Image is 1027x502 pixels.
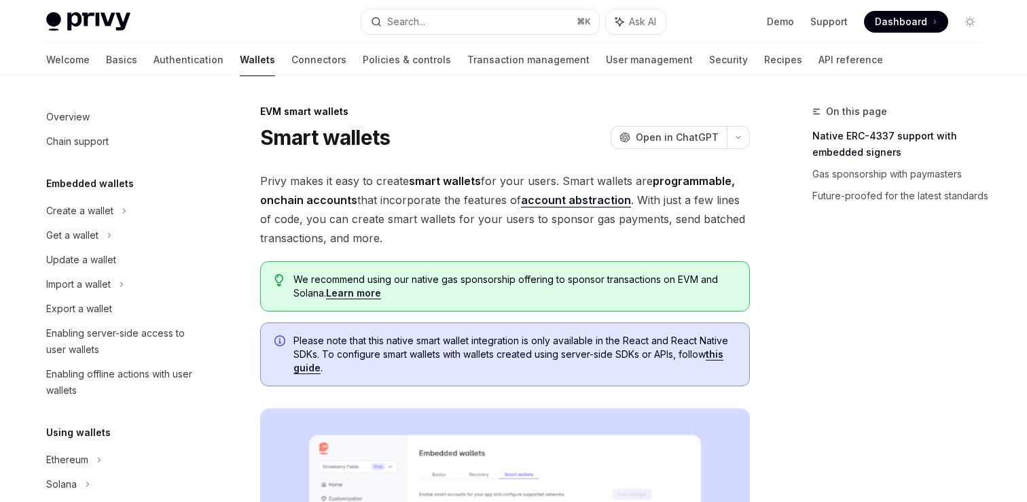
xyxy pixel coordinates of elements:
[274,274,284,286] svg: Tip
[274,335,288,349] svg: Info
[46,424,111,441] h5: Using wallets
[629,15,656,29] span: Ask AI
[812,125,992,163] a: Native ERC-4337 support with embedded signers
[260,105,750,118] div: EVM smart wallets
[35,321,209,362] a: Enabling server-side access to user wallets
[46,12,130,31] img: light logo
[46,133,109,150] div: Chain support
[46,276,111,292] div: Import a wallet
[260,125,390,150] h1: Smart wallets
[154,44,223,76] a: Authentication
[409,174,481,188] strong: smart wallets
[709,44,748,76] a: Security
[46,175,134,192] h5: Embedded wallets
[826,103,887,120] span: On this page
[363,44,451,76] a: Policies & controls
[812,163,992,185] a: Gas sponsorship with paymasters
[812,185,992,207] a: Future-proofed for the latest standards
[46,452,88,468] div: Ethereum
[767,15,794,29] a: Demo
[864,11,948,33] a: Dashboard
[35,105,209,129] a: Overview
[387,14,425,30] div: Search...
[35,297,209,321] a: Export a wallet
[636,131,719,144] span: Open in ChatGPT
[606,44,693,76] a: User management
[577,16,591,27] span: ⌘ K
[46,44,90,76] a: Welcome
[291,44,346,76] a: Connectors
[46,476,77,492] div: Solana
[764,44,802,76] a: Recipes
[606,10,666,34] button: Ask AI
[293,334,736,375] span: Please note that this native smart wallet integration is only available in the React and React Na...
[46,366,201,399] div: Enabling offline actions with user wallets
[46,203,113,219] div: Create a wallet
[818,44,883,76] a: API reference
[46,227,98,244] div: Get a wallet
[46,301,112,317] div: Export a wallet
[240,44,275,76] a: Wallets
[35,248,209,272] a: Update a wallet
[521,193,631,207] a: account abstraction
[467,44,590,76] a: Transaction management
[46,325,201,358] div: Enabling server-side access to user wallets
[875,15,927,29] span: Dashboard
[293,273,736,300] span: We recommend using our native gas sponsorship offering to sponsor transactions on EVM and Solana.
[959,11,981,33] button: Toggle dark mode
[35,362,209,403] a: Enabling offline actions with user wallets
[326,287,381,299] a: Learn more
[106,44,137,76] a: Basics
[260,171,750,248] span: Privy makes it easy to create for your users. Smart wallets are that incorporate the features of ...
[46,252,116,268] div: Update a wallet
[810,15,848,29] a: Support
[611,126,727,149] button: Open in ChatGPT
[35,129,209,154] a: Chain support
[46,109,90,125] div: Overview
[361,10,599,34] button: Search...⌘K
